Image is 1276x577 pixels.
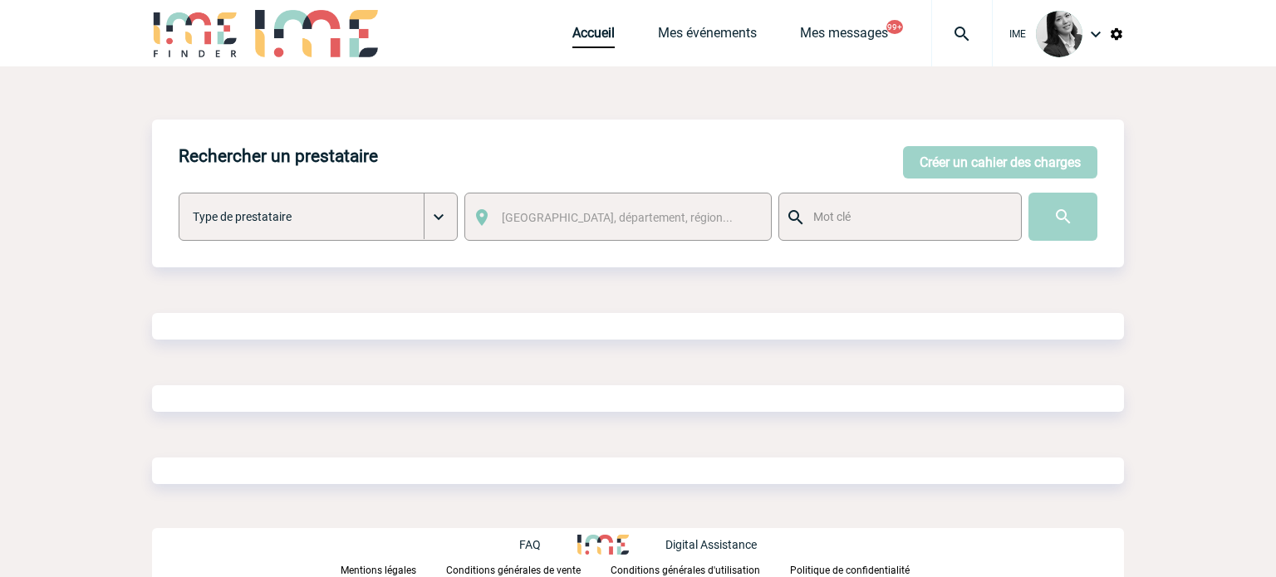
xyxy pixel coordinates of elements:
[790,561,936,577] a: Politique de confidentialité
[341,561,446,577] a: Mentions légales
[665,538,757,551] p: Digital Assistance
[800,25,888,48] a: Mes messages
[611,561,790,577] a: Conditions générales d'utilisation
[1036,11,1082,57] img: 101052-0.jpg
[446,565,581,576] p: Conditions générales de vente
[572,25,615,48] a: Accueil
[658,25,757,48] a: Mes événements
[519,538,541,551] p: FAQ
[152,10,238,57] img: IME-Finder
[502,211,733,224] span: [GEOGRAPHIC_DATA], département, région...
[790,565,910,576] p: Politique de confidentialité
[446,561,611,577] a: Conditions générales de vente
[809,206,1006,227] input: Mot clé
[519,535,577,551] a: FAQ
[1028,193,1097,241] input: Submit
[1009,28,1026,40] span: IME
[341,565,416,576] p: Mentions légales
[611,565,760,576] p: Conditions générales d'utilisation
[886,20,903,34] button: 99+
[179,146,378,166] h4: Rechercher un prestataire
[577,535,629,555] img: http://www.idealmeetingsevents.fr/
